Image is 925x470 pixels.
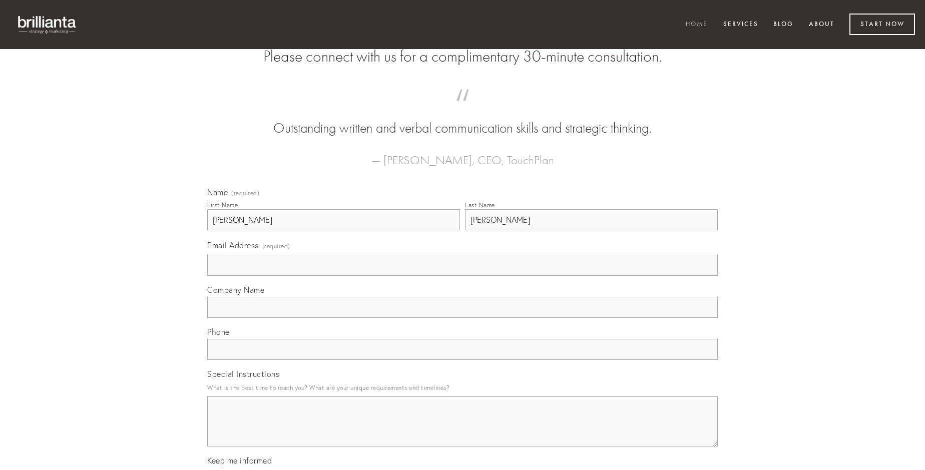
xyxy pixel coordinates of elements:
[207,455,272,465] span: Keep me informed
[717,17,765,33] a: Services
[207,369,279,379] span: Special Instructions
[207,327,230,337] span: Phone
[223,99,702,138] blockquote: Outstanding written and verbal communication skills and strategic thinking.
[802,17,841,33] a: About
[767,17,800,33] a: Blog
[465,201,495,209] div: Last Name
[223,138,702,170] figcaption: — [PERSON_NAME], CEO, TouchPlan
[207,381,718,394] p: What is the best time to reach you? What are your unique requirements and timelines?
[10,10,85,39] img: brillianta - research, strategy, marketing
[223,99,702,119] span: “
[262,239,290,253] span: (required)
[207,240,259,250] span: Email Address
[207,47,718,66] h2: Please connect with us for a complimentary 30-minute consultation.
[849,14,915,35] a: Start Now
[231,190,259,196] span: (required)
[207,201,238,209] div: First Name
[207,285,264,295] span: Company Name
[207,187,228,197] span: Name
[679,17,714,33] a: Home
